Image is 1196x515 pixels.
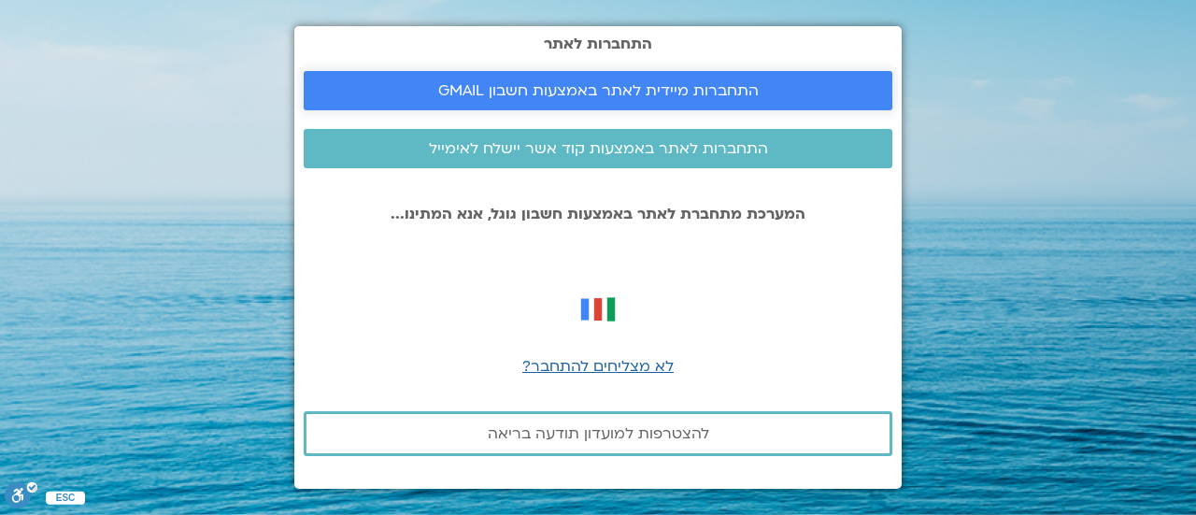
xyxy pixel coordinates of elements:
a: התחברות לאתר באמצעות קוד אשר יישלח לאימייל [304,129,892,168]
span: התחברות לאתר באמצעות קוד אשר יישלח לאימייל [429,140,768,157]
a: להצטרפות למועדון תודעה בריאה [304,411,892,456]
span: להצטרפות למועדון תודעה בריאה [488,425,709,442]
a: התחברות מיידית לאתר באמצעות חשבון GMAIL [304,71,892,110]
a: לא מצליחים להתחבר? [522,356,674,377]
p: המערכת מתחברת לאתר באמצעות חשבון גוגל, אנא המתינו... [304,206,892,222]
span: התחברות מיידית לאתר באמצעות חשבון GMAIL [438,82,759,99]
h2: התחברות לאתר [304,36,892,52]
